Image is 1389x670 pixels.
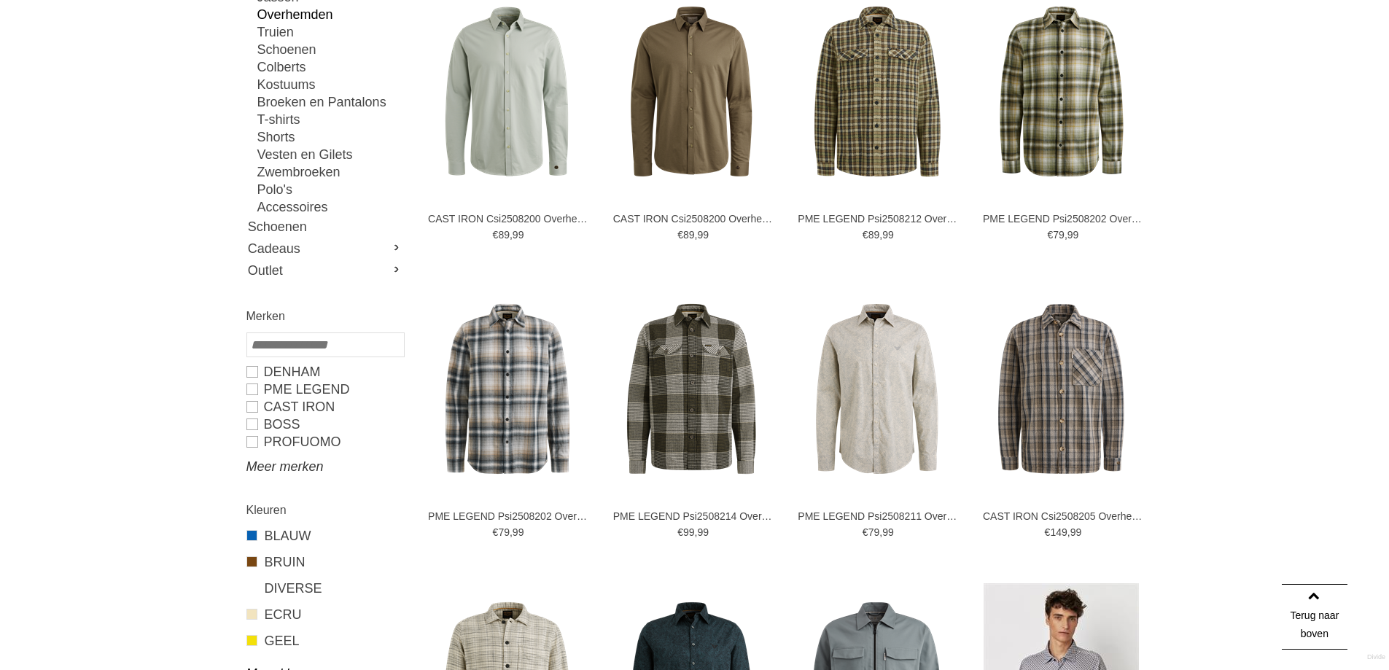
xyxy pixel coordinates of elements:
a: Outlet [246,260,403,281]
a: CAST IRON Csi2508200 Overhemden [428,212,588,225]
img: PME LEGEND Psi2508212 Overhemden [791,6,962,177]
a: Schoenen [257,41,403,58]
h2: Kleuren [246,501,403,519]
a: Meer merken [246,458,403,475]
span: , [510,526,513,538]
span: 99 [1067,229,1079,241]
img: PME LEGEND Psi2508214 Overhemden [606,303,777,475]
a: CAST IRON Csi2508205 Overhemden [983,510,1143,523]
span: 79 [498,526,510,538]
span: , [695,229,698,241]
span: 149 [1050,526,1067,538]
a: DENHAM [246,363,403,381]
img: CAST IRON Csi2508200 Overhemden [606,6,777,177]
span: 99 [683,526,695,538]
span: € [1045,526,1051,538]
a: BRUIN [246,553,403,572]
a: CAST IRON [246,398,403,416]
a: PME LEGEND Psi2508202 Overhemden [428,510,588,523]
a: PME LEGEND Psi2508211 Overhemden [798,510,958,523]
a: CAST IRON Csi2508200 Overhemden [613,212,774,225]
span: 79 [868,526,880,538]
span: € [863,526,868,538]
a: PME LEGEND Psi2508212 Overhemden [798,212,958,225]
img: CAST IRON Csi2508205 Overhemden [976,303,1147,475]
a: PME LEGEND Psi2508214 Overhemden [613,510,774,523]
span: € [493,526,499,538]
a: Colberts [257,58,403,76]
span: , [879,526,882,538]
span: 99 [697,526,709,538]
span: € [677,526,683,538]
a: BLAUW [246,526,403,545]
span: 89 [683,229,695,241]
a: Polo's [257,181,403,198]
a: BOSS [246,416,403,433]
a: Shorts [257,128,403,146]
a: PROFUOMO [246,433,403,451]
span: € [677,229,683,241]
span: € [493,229,499,241]
a: T-shirts [257,111,403,128]
span: 99 [513,229,524,241]
span: 99 [882,229,894,241]
img: CAST IRON Csi2508200 Overhemden [421,6,593,177]
a: Kostuums [257,76,403,93]
span: 99 [697,229,709,241]
span: 99 [882,526,894,538]
a: GEEL [246,631,403,650]
span: 79 [1053,229,1065,241]
img: PME LEGEND Psi2508202 Overhemden [421,303,593,475]
a: PME LEGEND [246,381,403,398]
span: 99 [513,526,524,538]
span: , [510,229,513,241]
a: DIVERSE [246,579,403,598]
h2: Merken [246,307,403,325]
a: Vesten en Gilets [257,146,403,163]
span: € [863,229,868,241]
span: € [1048,229,1054,241]
span: 89 [498,229,510,241]
span: , [1067,526,1070,538]
a: Overhemden [257,6,403,23]
img: PME LEGEND Psi2508211 Overhemden [791,303,962,475]
a: ECRU [246,605,403,624]
a: Truien [257,23,403,41]
span: , [695,526,698,538]
a: Divide [1367,648,1385,666]
img: PME LEGEND Psi2508202 Overhemden [976,6,1147,177]
span: , [879,229,882,241]
span: , [1065,229,1067,241]
a: Schoenen [246,216,403,238]
a: Terug naar boven [1282,584,1347,650]
a: Cadeaus [246,238,403,260]
span: 99 [1070,526,1082,538]
a: Accessoires [257,198,403,216]
span: 89 [868,229,880,241]
a: Broeken en Pantalons [257,93,403,111]
a: Zwembroeken [257,163,403,181]
a: PME LEGEND Psi2508202 Overhemden [983,212,1143,225]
